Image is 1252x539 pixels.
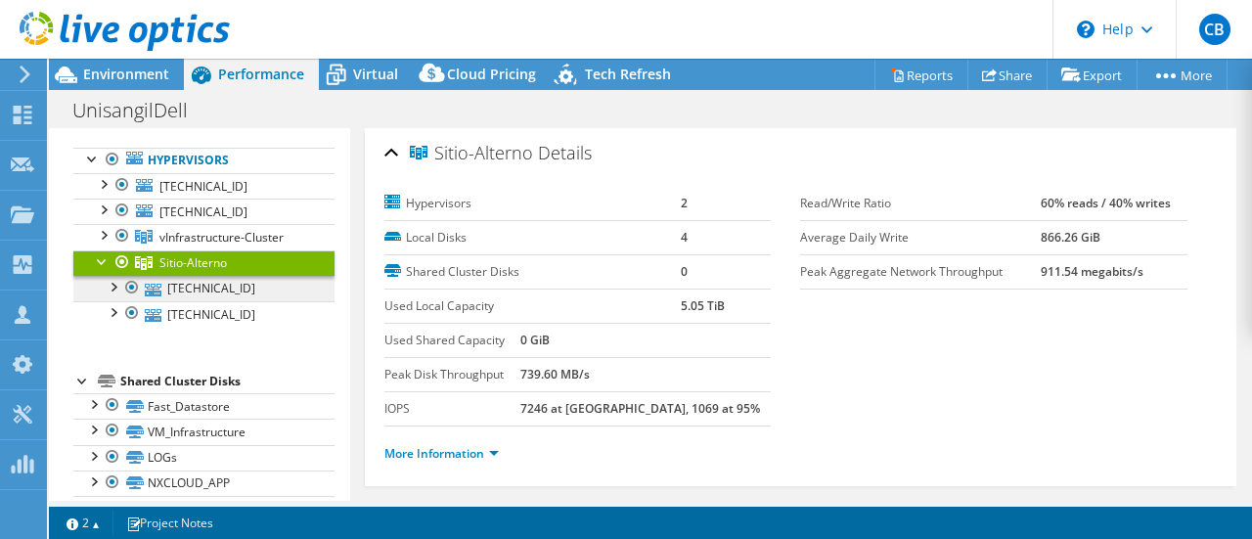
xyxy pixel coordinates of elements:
label: Used Local Capacity [384,296,681,316]
a: [TECHNICAL_ID] [73,173,335,199]
a: [TECHNICAL_ID] [73,276,335,301]
label: Hypervisors [384,194,681,213]
span: CB [1199,14,1230,45]
a: Fast_Datastore [73,393,335,419]
label: Peak Aggregate Network Throughput [800,262,1040,282]
a: NXCLOUD_APP [73,471,335,496]
span: Details [538,141,592,164]
a: LOGs [73,445,335,471]
label: IOPS [384,399,520,419]
b: 0 GiB [520,332,550,348]
h1: UnisangilDell [64,100,218,121]
label: Shared Cluster Disks [384,262,681,282]
a: Project Notes [112,511,227,535]
span: [TECHNICAL_ID] [159,203,247,220]
a: [TECHNICAL_ID] [73,301,335,327]
a: VM_Infrastructure [73,419,335,444]
b: 911.54 megabits/s [1041,263,1143,280]
span: Cloud Pricing [447,65,536,83]
a: Sitio-Alterno [73,250,335,276]
label: Read/Write Ratio [800,194,1040,213]
span: Environment [83,65,169,83]
a: [TECHNICAL_ID] [73,199,335,224]
b: 7246 at [GEOGRAPHIC_DATA], 1069 at 95% [520,400,760,417]
label: Peak Disk Throughput [384,365,520,384]
a: More [1137,60,1228,90]
b: 739.60 MB/s [520,366,590,382]
svg: \n [1077,21,1095,38]
b: 5.05 TiB [681,297,725,314]
div: Shared Cluster Disks [120,370,335,393]
span: Sitio-Alterno [410,144,533,163]
a: Export [1047,60,1138,90]
b: 60% reads / 40% writes [1041,195,1171,211]
b: 4 [681,229,688,246]
span: [TECHNICAL_ID] [159,178,247,195]
span: Sitio-Alterno [159,254,227,271]
a: 2 [53,511,113,535]
a: Reports [874,60,968,90]
label: Local Disks [384,228,681,247]
a: vInfrastructure-Cluster [73,224,335,249]
a: Share [967,60,1048,90]
a: Hypervisors [73,148,335,173]
span: Tech Refresh [585,65,671,83]
label: Used Shared Capacity [384,331,520,350]
a: NXCLOUD_DATA [73,496,335,521]
span: Virtual [353,65,398,83]
span: Performance [218,65,304,83]
label: Average Daily Write [800,228,1040,247]
span: vInfrastructure-Cluster [159,229,284,246]
b: 866.26 GiB [1041,229,1100,246]
a: More Information [384,445,499,462]
b: 0 [681,263,688,280]
b: 2 [681,195,688,211]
